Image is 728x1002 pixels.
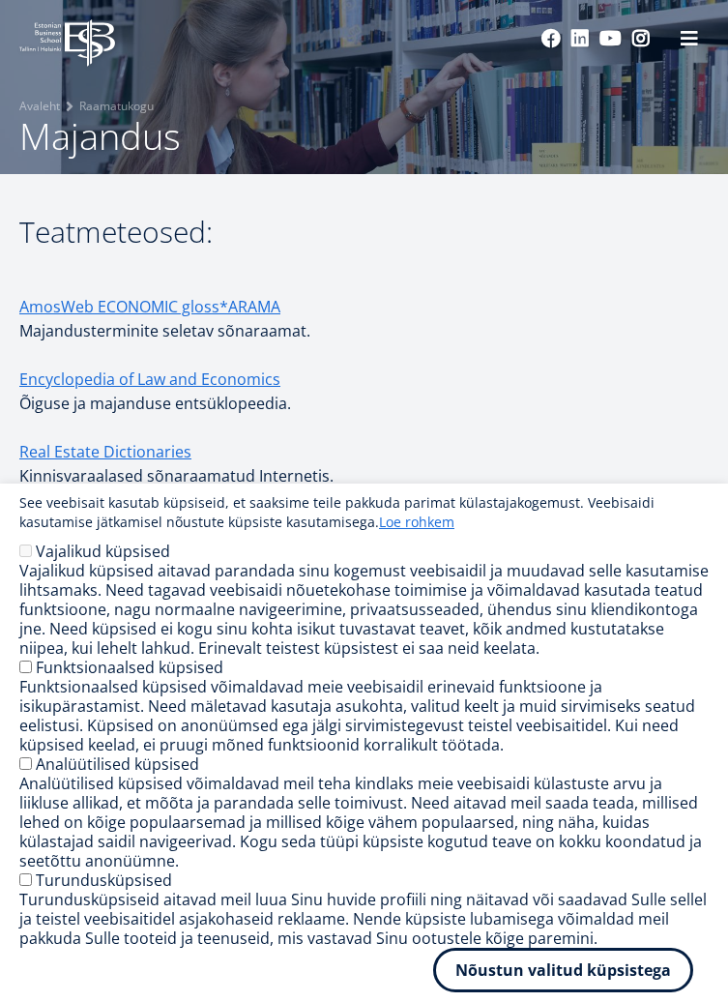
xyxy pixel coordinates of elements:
label: Analüütilised küpsised [36,753,199,775]
a: Linkedin [570,29,590,48]
h2: Teatmeteosed: [19,213,709,251]
div: Funktsionaalsed küpsised võimaldavad meie veebisaidil erinevaid funktsioone ja isikupärastamist. ... [19,677,709,754]
p: Majandusterminite seletav sõnaraamat. [19,319,709,343]
div: Vajalikud küpsised aitavad parandada sinu kogemust veebisaidil ja muudavad selle kasutamise lihts... [19,561,709,658]
a: Raamatukogu [79,97,154,116]
a: Loe rohkem [379,513,454,532]
div: Analüütilised küpsised võimaldavad meil teha kindlaks meie veebisaidi külastuste arvu ja liikluse... [19,774,709,870]
a: Youtube [599,29,622,48]
p: See veebisait kasutab küpsiseid, et saaksime teile pakkuda parimat külastajakogemust. Veebisaidi ... [19,493,709,532]
p: Õiguse ja majanduse entsüklopeedia. [19,392,709,416]
label: Turundusküpsised [36,869,172,891]
div: Turundusküpsiseid aitavad meil luua Sinu huvide profiili ning näitavad või saadavad Sulle sellel ... [19,890,709,948]
label: Vajalikud küpsised [36,541,170,562]
a: Avaleht [19,97,60,116]
a: Real Estate Dictionaries [19,440,191,464]
span: Majandus [19,110,181,161]
a: Encyclopedia of Law and Economics [19,368,280,392]
button: Nõustun valitud küpsistega [433,948,693,992]
label: Funktsionaalsed küpsised [36,657,223,678]
a: Facebook [541,29,561,48]
p: Kinnisvaraalased sõnaraamatud Internetis. [19,464,709,488]
a: Instagram [631,29,651,48]
a: AmosWeb ECONOMIC gloss*ARAMA [19,295,280,319]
